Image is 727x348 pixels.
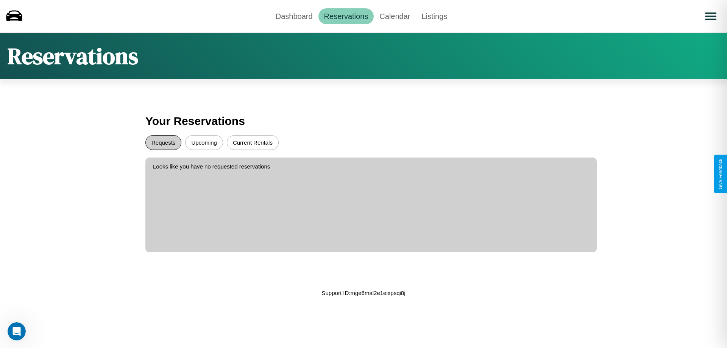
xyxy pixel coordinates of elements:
[322,288,406,298] p: Support ID: mge6mal2e1eixpsqi8j
[318,8,374,24] a: Reservations
[145,111,582,131] h3: Your Reservations
[374,8,416,24] a: Calendar
[227,135,279,150] button: Current Rentals
[270,8,318,24] a: Dashboard
[185,135,223,150] button: Upcoming
[8,41,138,72] h1: Reservations
[153,161,589,172] p: Looks like you have no requested reservations
[145,135,181,150] button: Requests
[416,8,453,24] a: Listings
[700,6,721,27] button: Open menu
[8,322,26,340] iframe: Intercom live chat
[718,159,723,189] div: Give Feedback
